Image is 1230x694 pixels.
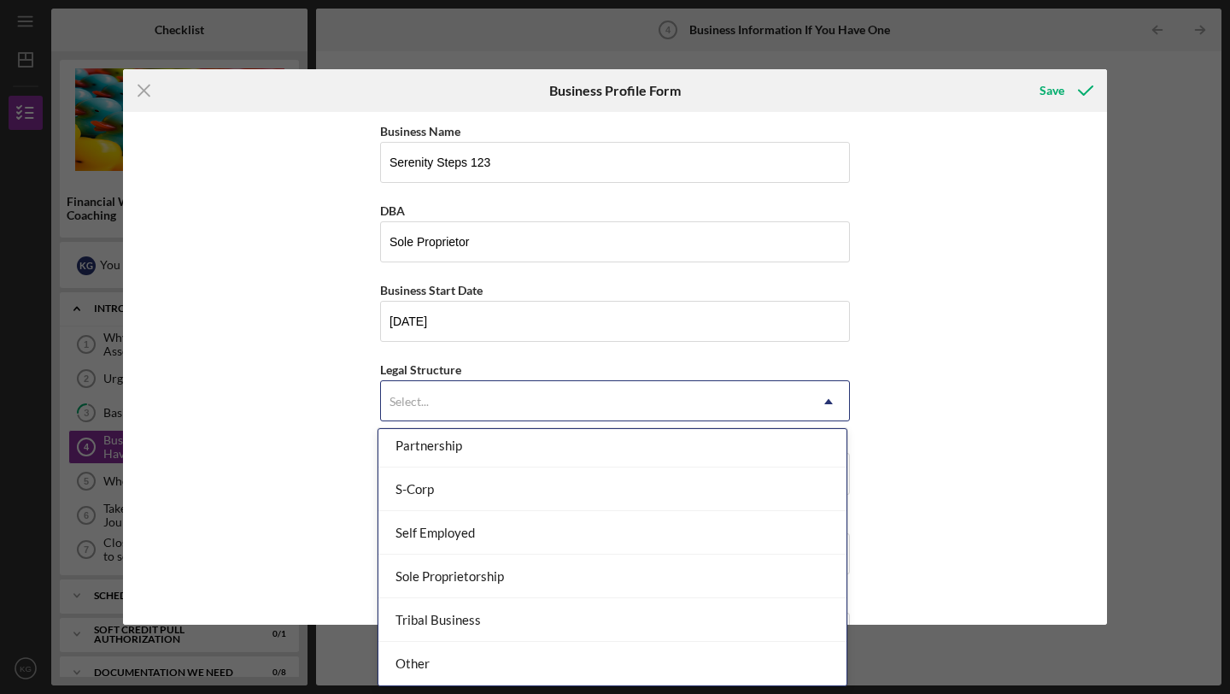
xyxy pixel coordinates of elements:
button: Save [1022,74,1107,108]
label: DBA [380,203,405,218]
label: Business Start Date [380,283,483,297]
div: S-Corp [378,468,846,511]
div: Select... [389,395,429,409]
label: Business Name [380,124,460,138]
div: Partnership [378,424,846,468]
h6: Business Profile Form [549,83,681,98]
div: Sole Proprietorship [378,555,846,598]
div: Tribal Business [378,598,846,642]
div: Self Employed [378,511,846,555]
div: Other [378,642,846,685]
div: Save [1040,74,1064,108]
